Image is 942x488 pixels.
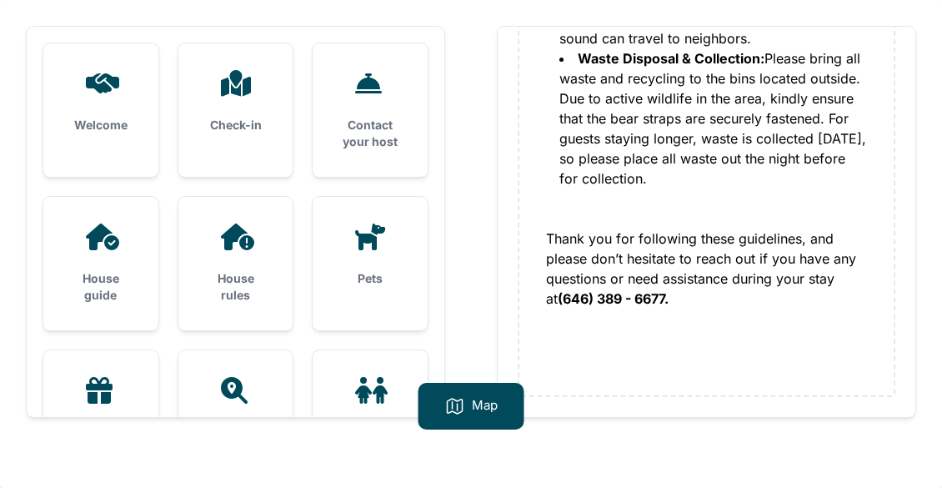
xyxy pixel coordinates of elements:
[43,197,158,330] a: House guide
[43,43,158,160] a: Welcome
[178,43,293,160] a: Check-in
[178,197,293,330] a: House rules
[339,270,401,287] h3: Pets
[559,48,867,209] li: Please bring all waste and recycling to the bins located outside. Due to active wildlife in the a...
[546,209,867,329] div: Thank you for following these guidelines, and please don’t hesitate to reach out if you have any ...
[70,117,132,133] h3: Welcome
[43,350,158,467] a: Provisions
[178,350,293,484] a: Area guide
[578,50,764,67] strong: Waste Disposal & Collection:
[313,197,428,314] a: Pets
[339,117,401,150] h3: Contact your host
[313,43,428,177] a: Contact your host
[70,270,132,304] h3: House guide
[205,270,267,304] h3: House rules
[472,396,498,416] p: Map
[205,117,267,133] h3: Check-in
[313,350,428,467] a: Wellness
[558,290,669,307] strong: (646) 389 - 6677.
